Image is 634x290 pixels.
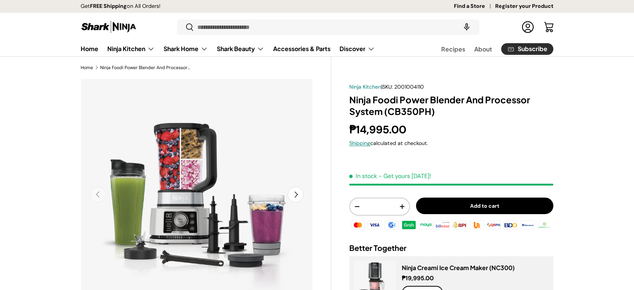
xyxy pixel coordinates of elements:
img: grabpay [401,219,417,231]
p: - Get yours [DATE]! [379,172,431,180]
img: bpi [451,219,468,231]
div: calculated at checkout. [349,139,553,147]
button: Add to cart [416,198,553,214]
a: Home [81,41,98,56]
nav: Breadcrumbs [81,64,331,71]
a: Subscribe [501,43,553,55]
a: Ninja Kitchen [107,41,155,56]
a: Recipes [441,42,465,56]
span: | [381,83,424,90]
img: qrph [485,219,502,231]
strong: FREE Shipping [90,3,127,9]
img: landbank [536,219,553,231]
a: Register your Product [495,2,553,11]
img: gcash [383,219,400,231]
img: ubp [469,219,485,231]
a: Ninja Creami Ice Cream Maker (NC300) [402,264,515,272]
strong: ₱14,995.00 [349,122,408,137]
summary: Ninja Kitchen [103,41,159,56]
a: About [474,42,492,56]
h1: Ninja Foodi Power Blender And Processor System (CB350PH) [349,94,553,117]
img: maya [418,219,434,231]
a: Find a Store [454,2,495,11]
a: Shipping [349,140,370,147]
a: Home [81,65,93,70]
a: Shark Beauty [217,41,264,56]
span: 2001004110 [394,83,424,90]
img: Shark Ninja Philippines [81,20,137,34]
a: Discover [340,41,375,56]
a: Shark Home [164,41,208,56]
span: SKU: [382,83,393,90]
a: Accessories & Parts [273,41,331,56]
span: Subscribe [518,46,547,52]
p: Get on All Orders! [81,2,161,11]
img: metrobank [519,219,536,231]
img: visa [367,219,383,231]
span: In stock [349,172,377,180]
summary: Discover [335,41,379,56]
img: master [350,219,366,231]
nav: Secondary [423,41,553,56]
a: Ninja Kitchen [349,83,381,90]
summary: Shark Beauty [212,41,269,56]
img: billease [434,219,451,231]
h2: Better Together [349,243,553,253]
img: bdo [502,219,519,231]
a: Ninja Foodi Power Blender And Processor System (CB350PH) [100,65,190,70]
speech-search-button: Search by voice [455,19,479,35]
summary: Shark Home [159,41,212,56]
nav: Primary [81,41,375,56]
